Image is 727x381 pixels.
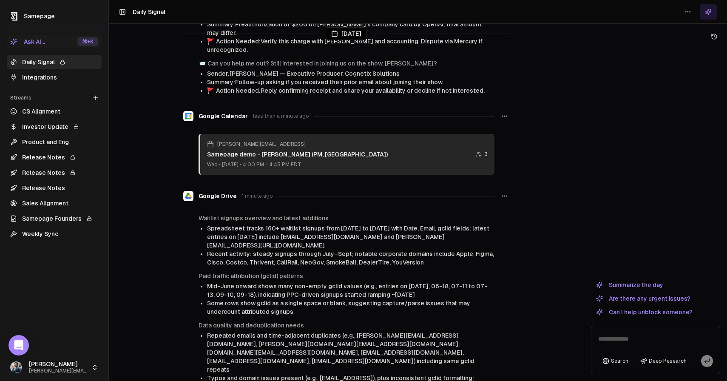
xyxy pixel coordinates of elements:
[9,335,29,355] div: Open Intercom Messenger
[326,27,367,40] div: [DATE]
[7,196,102,210] a: Sales Alignment
[7,357,102,378] button: [PERSON_NAME][PERSON_NAME][EMAIL_ADDRESS]
[7,212,102,225] a: Samepage Founders
[199,273,303,279] a: Paid traffic attribution (gclid) patterns
[199,60,206,67] span: envelope
[207,332,474,373] span: Repeated emails and time-adjacent duplicates (e.g., [PERSON_NAME][EMAIL_ADDRESS][DOMAIN_NAME], [P...
[183,111,193,121] img: Google Calendar
[7,227,102,241] a: Weekly Sync
[207,225,489,249] span: Spreadsheet tracks 160+ waitlist signups from [DATE] to [DATE] with Date, Email, gclid fields; la...
[29,368,88,374] span: [PERSON_NAME][EMAIL_ADDRESS]
[199,215,329,222] a: Waitlist signups overview and latest additions
[199,192,237,200] span: Google Drive
[217,141,306,148] span: [PERSON_NAME][EMAIL_ADDRESS]
[242,193,273,199] span: 1 minute ago
[199,112,248,120] span: Google Calendar
[24,13,55,20] span: Samepage
[207,87,214,94] span: flag
[207,60,437,67] a: Can you help me out? Still interested in joining us on the show, [PERSON_NAME]?
[207,250,494,266] span: Recent activity: steady signups through July–Sept; notable corporate domains include Apple, Figma...
[591,280,668,290] button: Summarize the day
[591,293,696,304] button: Are there any urgent issues?
[7,35,102,48] button: Ask AI...⌘+K
[485,151,488,158] span: 3
[7,120,102,134] a: Investor Update
[207,150,388,159] div: Samepage demo - [PERSON_NAME] (PM, [GEOGRAPHIC_DATA])
[7,105,102,118] a: CS Alignment
[10,361,22,373] img: 1695405595226.jpeg
[207,86,494,95] li: Action Needed: Reply confirming receipt and share your availability or decline if not interested.
[207,161,388,168] div: Wed • [DATE] • 4:00 PM - 4:45 PM EDT
[207,78,494,86] li: Summary: Follow-up asking if you received their prior email about joining their show.
[598,355,633,367] button: Search
[636,355,691,367] button: Deep Research
[207,37,494,54] li: Action Needed: Verify this charge with [PERSON_NAME] and accounting. Dispute via Mercury if unrec...
[183,191,193,201] img: Google Drive
[29,361,88,368] span: [PERSON_NAME]
[77,37,98,46] div: ⌘ +K
[7,135,102,149] a: Product and Eng
[207,300,470,315] span: Some rows show gclid as a single space or blank, suggesting capture/parse issues that may underco...
[7,91,102,105] div: Streams
[7,71,102,84] a: Integrations
[133,8,165,16] h1: Daily Signal
[207,69,494,78] li: Sender: [PERSON_NAME] — Executive Producer, Cognetix Solutions
[591,307,698,317] button: Can I help unblock someone?
[10,37,45,46] div: Ask AI...
[7,151,102,164] a: Release Notes
[207,283,487,298] span: Mid-June onward shows many non-empty gclid values (e.g., entries on [DATE], 06-18, 07-11 to 07-13...
[7,55,102,69] a: Daily Signal
[253,113,309,119] span: less than a minute ago
[199,322,304,329] a: Data quality and deduplication needs
[7,166,102,179] a: Release Notes
[7,181,102,195] a: Release Notes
